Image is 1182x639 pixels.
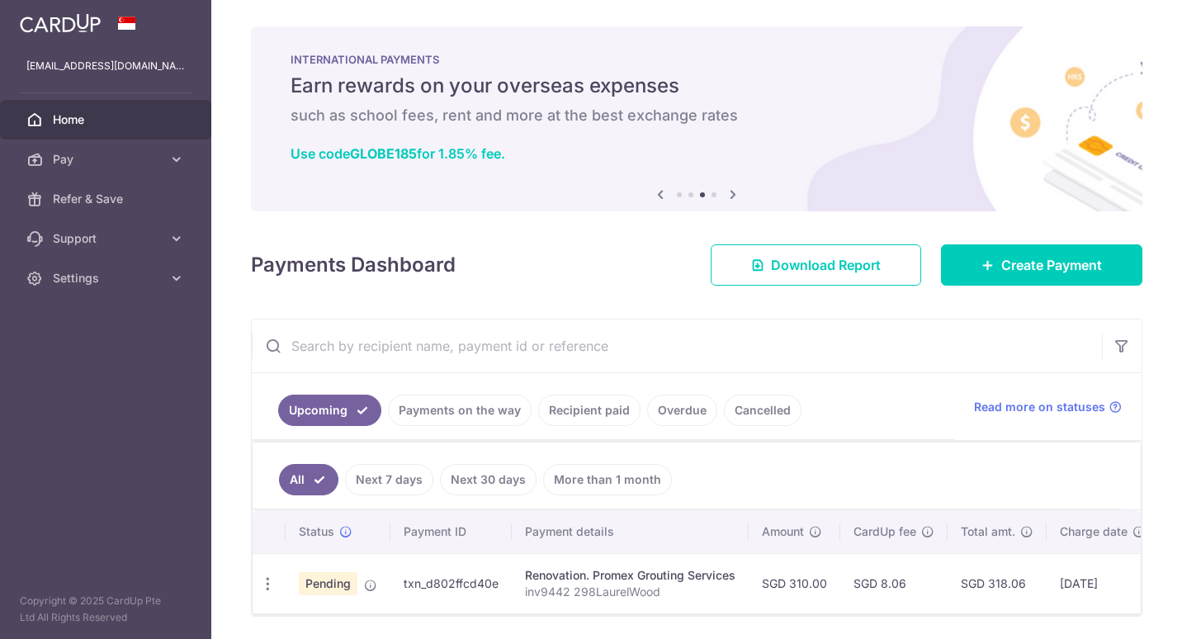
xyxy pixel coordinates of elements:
div: Renovation. Promex Grouting Services [525,567,735,584]
span: Pay [53,151,162,168]
span: Amount [762,523,804,540]
td: SGD 8.06 [840,553,948,613]
td: txn_d802ffcd40e [390,553,512,613]
th: Payment ID [390,510,512,553]
span: Create Payment [1001,255,1102,275]
b: GLOBE185 [350,145,417,162]
td: SGD 310.00 [749,553,840,613]
a: Use codeGLOBE185for 1.85% fee. [291,145,505,162]
h6: such as school fees, rent and more at the best exchange rates [291,106,1103,125]
a: More than 1 month [543,464,672,495]
a: Next 7 days [345,464,433,495]
a: Recipient paid [538,395,641,426]
span: Refer & Save [53,191,162,207]
p: INTERNATIONAL PAYMENTS [291,53,1103,66]
a: Cancelled [724,395,801,426]
span: Download Report [771,255,881,275]
iframe: Opens a widget where you can find more information [1076,589,1165,631]
a: All [279,464,338,495]
a: Upcoming [278,395,381,426]
span: Status [299,523,334,540]
a: Next 30 days [440,464,537,495]
span: CardUp fee [853,523,916,540]
a: Payments on the way [388,395,532,426]
p: [EMAIL_ADDRESS][DOMAIN_NAME] [26,58,185,74]
span: Support [53,230,162,247]
td: SGD 318.06 [948,553,1047,613]
a: Download Report [711,244,921,286]
a: Read more on statuses [974,399,1122,415]
span: Total amt. [961,523,1015,540]
span: Settings [53,270,162,286]
img: CardUp [20,13,101,33]
span: Pending [299,572,357,595]
p: inv9442 298LaurelWood [525,584,735,600]
img: International Payment Banner [251,26,1142,211]
span: Home [53,111,162,128]
span: Charge date [1060,523,1128,540]
h4: Payments Dashboard [251,250,456,280]
th: Payment details [512,510,749,553]
input: Search by recipient name, payment id or reference [252,319,1102,372]
td: [DATE] [1047,553,1159,613]
a: Create Payment [941,244,1142,286]
span: Read more on statuses [974,399,1105,415]
h5: Earn rewards on your overseas expenses [291,73,1103,99]
a: Overdue [647,395,717,426]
